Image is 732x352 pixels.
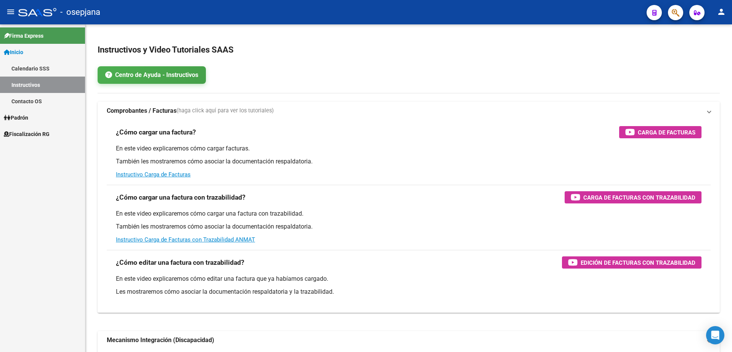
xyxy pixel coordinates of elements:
[98,66,206,84] a: Centro de Ayuda - Instructivos
[116,288,701,296] p: Les mostraremos cómo asociar la documentación respaldatoria y la trazabilidad.
[565,191,701,203] button: Carga de Facturas con Trazabilidad
[717,7,726,16] mat-icon: person
[116,210,701,218] p: En este video explicaremos cómo cargar una factura con trazabilidad.
[98,102,720,120] mat-expansion-panel-header: Comprobantes / Facturas(haga click aquí para ver los tutoriales)
[60,4,100,21] span: - osepjana
[562,256,701,269] button: Edición de Facturas con Trazabilidad
[116,127,196,138] h3: ¿Cómo cargar una factura?
[98,43,720,57] h2: Instructivos y Video Tutoriales SAAS
[4,32,43,40] span: Firma Express
[107,107,177,115] strong: Comprobantes / Facturas
[6,7,15,16] mat-icon: menu
[116,192,246,203] h3: ¿Cómo cargar una factura con trazabilidad?
[98,331,720,349] mat-expansion-panel-header: Mecanismo Integración (Discapacidad)
[4,130,50,138] span: Fiscalización RG
[581,258,695,267] span: Edición de Facturas con Trazabilidad
[116,275,701,283] p: En este video explicaremos cómo editar una factura que ya habíamos cargado.
[177,107,274,115] span: (haga click aquí para ver los tutoriales)
[116,222,701,231] p: También les mostraremos cómo asociar la documentación respaldatoria.
[116,171,191,178] a: Instructivo Carga de Facturas
[116,157,701,166] p: También les mostraremos cómo asociar la documentación respaldatoria.
[116,236,255,243] a: Instructivo Carga de Facturas con Trazabilidad ANMAT
[116,144,701,153] p: En este video explicaremos cómo cargar facturas.
[638,128,695,137] span: Carga de Facturas
[98,120,720,313] div: Comprobantes / Facturas(haga click aquí para ver los tutoriales)
[619,126,701,138] button: Carga de Facturas
[4,48,23,56] span: Inicio
[116,257,244,268] h3: ¿Cómo editar una factura con trazabilidad?
[706,326,724,344] div: Open Intercom Messenger
[4,114,28,122] span: Padrón
[583,193,695,202] span: Carga de Facturas con Trazabilidad
[107,336,214,344] strong: Mecanismo Integración (Discapacidad)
